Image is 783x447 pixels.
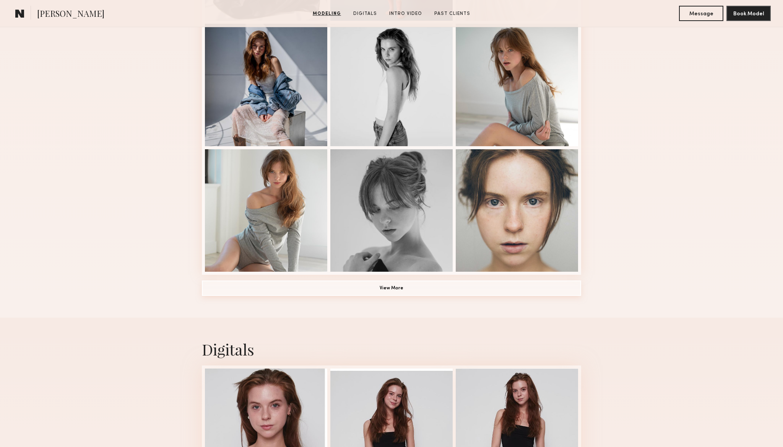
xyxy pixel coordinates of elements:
[386,10,425,17] a: Intro Video
[310,10,344,17] a: Modeling
[202,339,581,359] div: Digitals
[726,10,771,16] a: Book Model
[350,10,380,17] a: Digitals
[726,6,771,21] button: Book Model
[679,6,723,21] button: Message
[202,281,581,296] button: View More
[37,8,104,21] span: [PERSON_NAME]
[431,10,473,17] a: Past Clients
